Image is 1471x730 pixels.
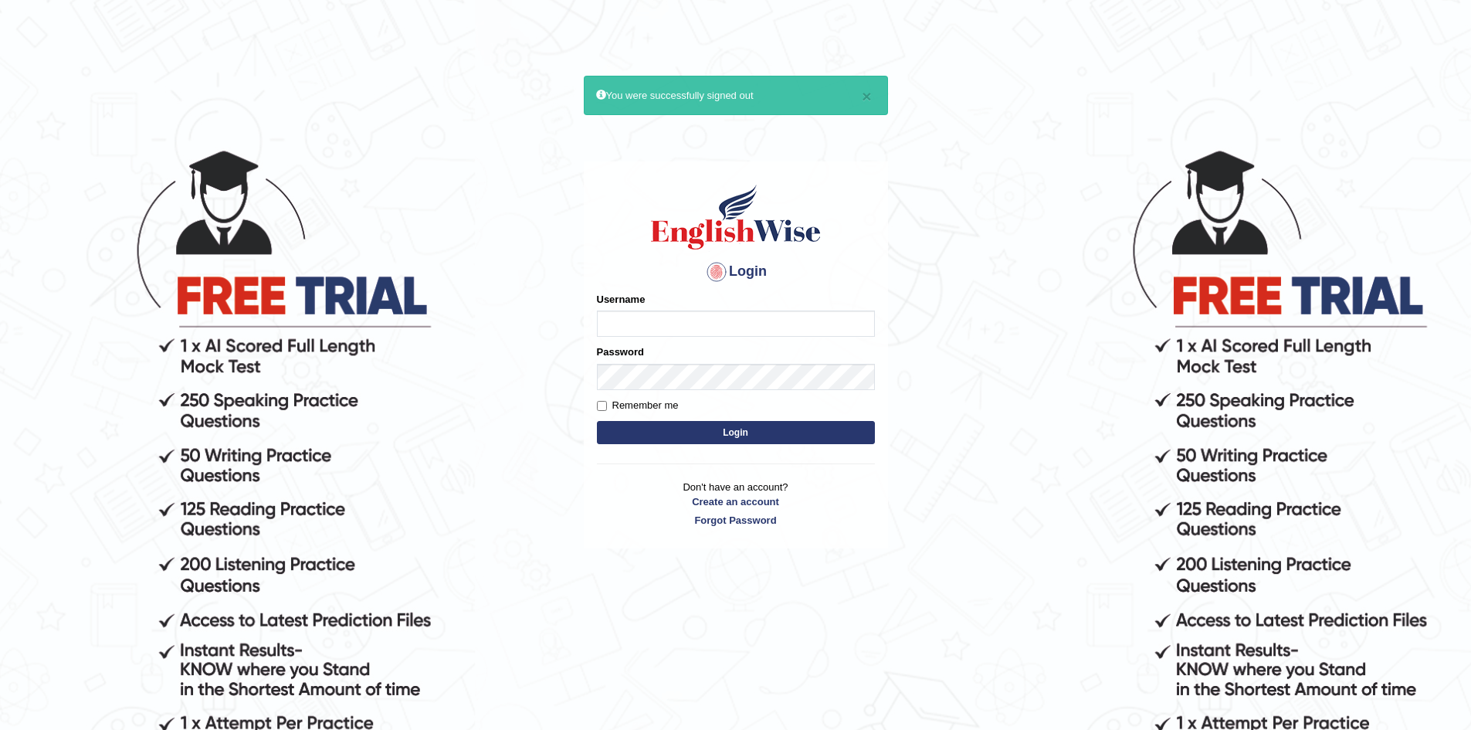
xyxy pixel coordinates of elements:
[584,76,888,115] div: You were successfully signed out
[597,398,679,413] label: Remember me
[862,88,871,104] button: ×
[597,494,875,509] a: Create an account
[597,421,875,444] button: Login
[648,182,824,252] img: Logo of English Wise sign in for intelligent practice with AI
[597,401,607,411] input: Remember me
[597,260,875,284] h4: Login
[597,345,644,359] label: Password
[597,292,646,307] label: Username
[597,480,875,528] p: Don't have an account?
[597,513,875,528] a: Forgot Password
